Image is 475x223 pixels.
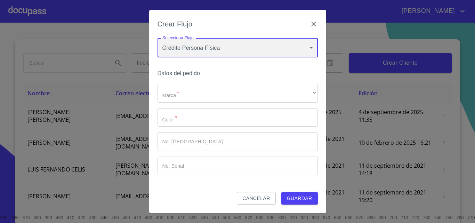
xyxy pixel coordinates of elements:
[158,69,318,78] h6: Datos del pedido
[158,84,318,103] div: ​
[242,194,270,203] span: Cancelar
[287,194,312,203] span: Guardar
[158,18,193,30] h6: Crear Flujo
[158,38,318,57] div: Crédito Persona Física
[237,192,275,205] button: Cancelar
[281,192,318,205] button: Guardar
